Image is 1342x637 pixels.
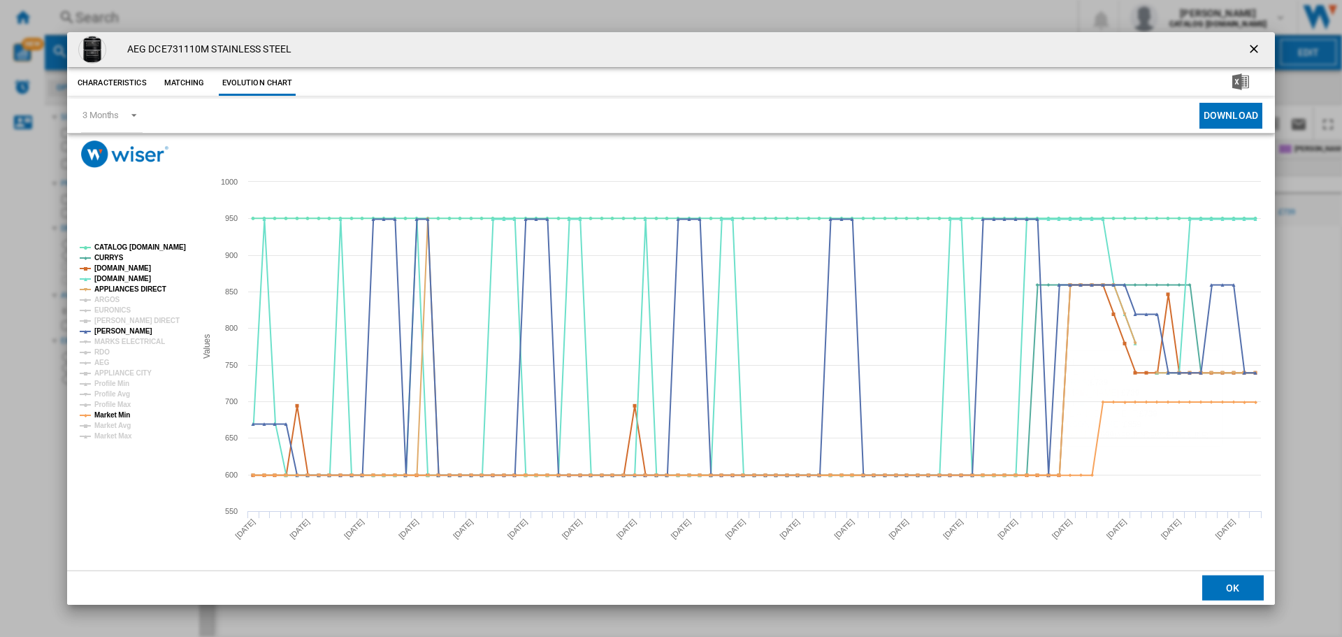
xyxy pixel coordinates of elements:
tspan: [PERSON_NAME] DIRECT [94,317,180,324]
tspan: [DATE] [561,517,584,541]
tspan: 700 [225,397,238,406]
tspan: APPLIANCE CITY [94,369,152,377]
button: Download [1199,103,1262,129]
tspan: Values [202,334,212,359]
tspan: [DATE] [1105,517,1128,541]
tspan: RDO [94,348,110,356]
tspan: MARKS ELECTRICAL [94,338,165,345]
tspan: [PERSON_NAME] [94,327,152,335]
tspan: AEG [94,359,110,366]
tspan: [DATE] [996,517,1019,541]
tspan: [DOMAIN_NAME] [94,275,151,282]
tspan: 800 [225,324,238,332]
tspan: 900 [225,251,238,259]
tspan: CURRYS [94,254,124,262]
tspan: 850 [225,287,238,296]
div: 3 Months [82,110,119,120]
tspan: EURONICS [94,306,131,314]
tspan: [DATE] [452,517,475,541]
button: Evolution chart [219,71,296,96]
tspan: Profile Avg [94,390,130,398]
img: logo_wiser_300x94.png [81,141,168,168]
md-dialog: Product popup [67,32,1275,606]
tspan: [DATE] [233,517,257,541]
tspan: [DATE] [1213,517,1236,541]
tspan: 600 [225,471,238,479]
button: Download in Excel [1210,71,1271,96]
img: excel-24x24.png [1232,73,1249,90]
tspan: [DATE] [506,517,529,541]
tspan: [DATE] [832,517,856,541]
tspan: 750 [225,361,238,369]
tspan: 650 [225,434,238,442]
tspan: CATALOG [DOMAIN_NAME] [94,243,186,251]
button: Matching [154,71,215,96]
img: aeg_dce731110m_186230_34-0100-0296.png [78,36,106,64]
tspan: Market Max [94,432,132,440]
tspan: 1000 [221,178,238,186]
tspan: [DATE] [342,517,366,541]
tspan: [DATE] [778,517,801,541]
tspan: [DATE] [397,517,420,541]
tspan: 950 [225,214,238,222]
button: Characteristics [74,71,150,96]
ng-md-icon: getI18NText('BUTTONS.CLOSE_DIALOG') [1247,42,1264,59]
tspan: ARGOS [94,296,120,303]
button: getI18NText('BUTTONS.CLOSE_DIALOG') [1241,36,1269,64]
tspan: [DATE] [1051,517,1074,541]
tspan: Market Avg [94,422,131,429]
tspan: APPLIANCES DIRECT [94,285,166,293]
tspan: [DOMAIN_NAME] [94,264,151,272]
tspan: [DATE] [723,517,746,541]
tspan: Profile Min [94,380,129,387]
tspan: Market Min [94,411,130,419]
tspan: [DATE] [615,517,638,541]
button: OK [1202,575,1264,601]
tspan: [DATE] [1160,517,1183,541]
tspan: 550 [225,507,238,515]
tspan: [DATE] [288,517,311,541]
tspan: [DATE] [941,517,965,541]
tspan: [DATE] [669,517,692,541]
tspan: Profile Max [94,401,131,408]
tspan: [DATE] [887,517,910,541]
h4: AEG DCE731110M STAINLESS STEEL [120,43,291,57]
